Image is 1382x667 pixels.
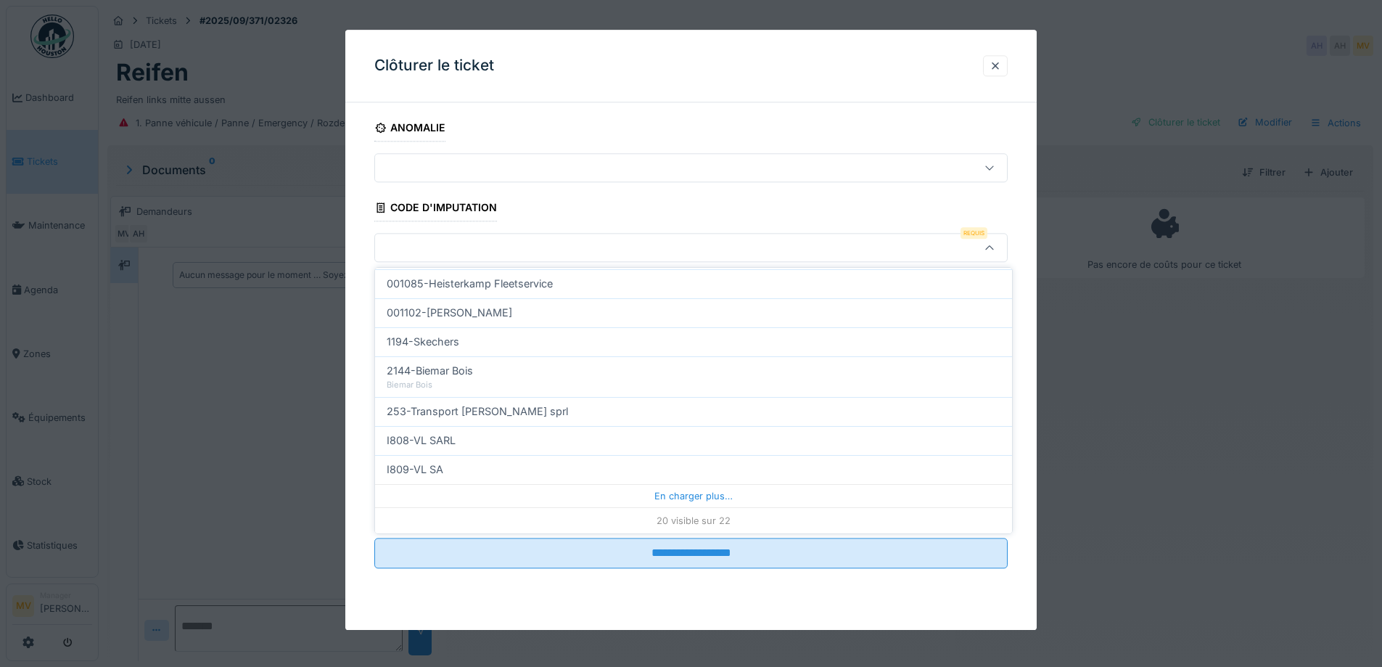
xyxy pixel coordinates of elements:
div: Code d'imputation [374,197,497,221]
span: 001085-Heisterkamp Fleetservice [387,276,553,292]
div: Anomalie [374,117,445,142]
div: Biemar Bois [387,379,1000,391]
div: En charger plus… [375,484,1012,507]
span: 253-Transport [PERSON_NAME] sprl [387,404,568,420]
span: 001102-[PERSON_NAME] [387,305,512,321]
span: 1194-Skechers [387,334,459,350]
div: Requis [961,228,987,240]
span: I808-VL SARL [387,433,456,449]
span: I809-VL SA [387,462,443,478]
h3: Clôturer le ticket [374,57,494,75]
span: 2144-Biemar Bois [387,363,473,379]
div: 20 visible sur 22 [375,507,1012,533]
